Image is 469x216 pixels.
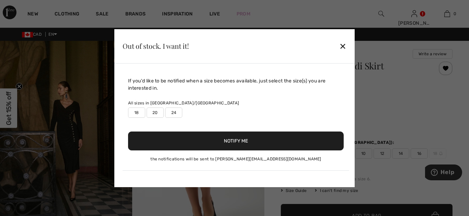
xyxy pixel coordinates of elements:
[147,107,164,118] label: 20
[165,107,182,118] label: 24
[128,156,344,162] div: the notifications will be sent to [PERSON_NAME][EMAIL_ADDRESS][DOMAIN_NAME]
[15,5,30,11] span: Help
[128,100,344,106] div: All sizes in [GEOGRAPHIC_DATA]/[GEOGRAPHIC_DATA]
[339,39,346,53] div: ✕
[128,77,344,92] div: If you'd like to be notified when a size becomes available, just select the size(s) you are inter...
[128,132,344,150] button: Notify Me
[123,43,189,49] div: Out of stock. I want it!
[128,107,145,118] label: 18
